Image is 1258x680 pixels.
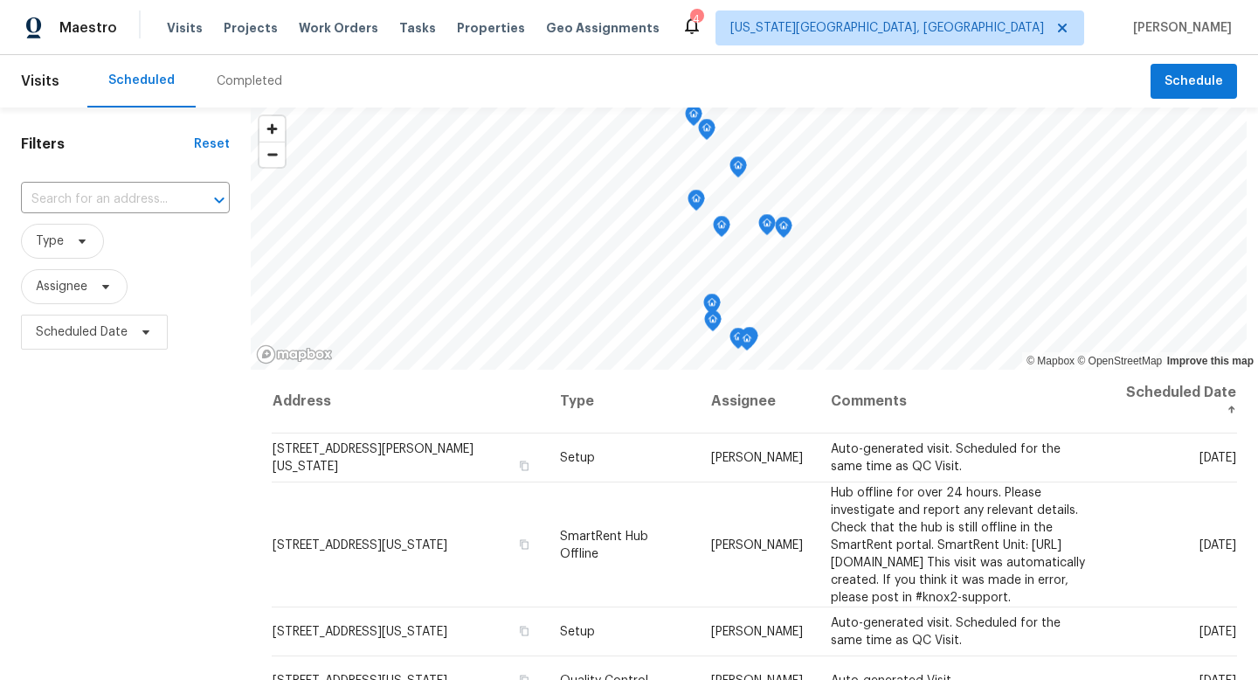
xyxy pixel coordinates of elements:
span: Properties [457,19,525,37]
span: [STREET_ADDRESS][US_STATE] [273,626,447,638]
div: Map marker [738,330,756,357]
th: Scheduled Date ↑ [1106,370,1237,434]
span: [STREET_ADDRESS][US_STATE] [273,538,447,551]
span: Auto-generated visit. Scheduled for the same time as QC Visit. [831,617,1061,647]
a: Mapbox homepage [256,344,333,364]
span: [DATE] [1199,452,1236,464]
span: [DATE] [1199,626,1236,638]
span: Geo Assignments [546,19,660,37]
span: Visits [167,19,203,37]
button: Copy Address [516,623,532,639]
span: Scheduled Date [36,323,128,341]
span: Assignee [36,278,87,295]
div: Reset [194,135,230,153]
input: Search for an address... [21,186,181,213]
span: Schedule [1165,71,1223,93]
span: [STREET_ADDRESS][PERSON_NAME][US_STATE] [273,443,473,473]
span: [US_STATE][GEOGRAPHIC_DATA], [GEOGRAPHIC_DATA] [730,19,1044,37]
button: Copy Address [516,536,532,552]
span: SmartRent Hub Offline [560,530,648,559]
a: Mapbox [1026,355,1075,367]
button: Zoom out [259,142,285,167]
span: Type [36,232,64,250]
span: Work Orders [299,19,378,37]
span: [DATE] [1199,538,1236,551]
span: [PERSON_NAME] [711,452,803,464]
a: Improve this map [1167,355,1254,367]
span: Maestro [59,19,117,37]
button: Copy Address [516,458,532,474]
div: Map marker [713,216,730,243]
span: Hub offline for over 24 hours. Please investigate and report any relevant details. Check that the... [831,486,1085,603]
a: OpenStreetMap [1077,355,1162,367]
div: Scheduled [108,72,175,89]
span: Auto-generated visit. Scheduled for the same time as QC Visit. [831,443,1061,473]
div: Map marker [703,294,721,321]
th: Type [546,370,697,434]
button: Open [207,188,232,212]
div: Map marker [704,310,722,337]
div: Map marker [685,105,702,132]
th: Comments [817,370,1106,434]
div: Map marker [729,328,747,355]
button: Schedule [1151,64,1237,100]
th: Address [272,370,546,434]
div: Map marker [698,119,715,146]
span: [PERSON_NAME] [711,626,803,638]
div: Map marker [775,217,792,244]
th: Assignee [697,370,817,434]
span: Setup [560,626,595,638]
div: Map marker [688,190,705,217]
span: Visits [21,62,59,101]
div: Map marker [729,156,747,184]
span: Tasks [399,22,436,34]
span: Setup [560,452,595,464]
canvas: Map [251,108,1247,370]
div: Completed [217,73,282,90]
span: [PERSON_NAME] [711,538,803,551]
button: Zoom in [259,116,285,142]
span: Projects [224,19,278,37]
div: Map marker [758,214,776,241]
div: 4 [690,10,702,28]
h1: Filters [21,135,194,153]
div: Map marker [741,327,758,354]
span: [PERSON_NAME] [1126,19,1232,37]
